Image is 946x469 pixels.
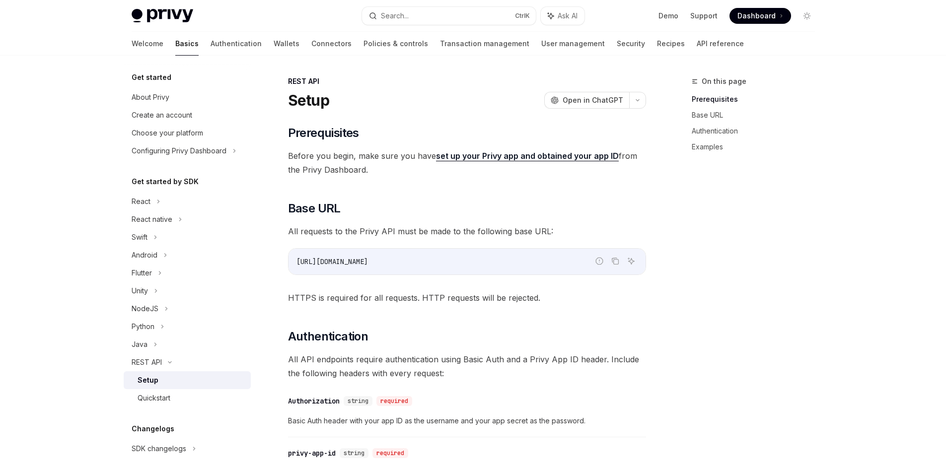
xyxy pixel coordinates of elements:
[132,249,157,261] div: Android
[617,32,645,56] a: Security
[729,8,791,24] a: Dashboard
[697,32,744,56] a: API reference
[692,123,823,139] a: Authentication
[625,255,638,268] button: Ask AI
[132,231,147,243] div: Swift
[132,303,158,315] div: NodeJS
[288,201,341,216] span: Base URL
[132,213,172,225] div: React native
[288,224,646,238] span: All requests to the Privy API must be made to the following base URL:
[132,71,171,83] h5: Get started
[515,12,530,20] span: Ctrl K
[737,11,776,21] span: Dashboard
[692,139,823,155] a: Examples
[288,329,368,344] span: Authentication
[132,196,150,207] div: React
[593,255,606,268] button: Report incorrect code
[274,32,299,56] a: Wallets
[692,107,823,123] a: Base URL
[288,448,336,458] div: privy-app-id
[124,124,251,142] a: Choose your platform
[440,32,529,56] a: Transaction management
[132,109,192,121] div: Create an account
[132,176,199,188] h5: Get started by SDK
[132,338,147,350] div: Java
[132,356,162,368] div: REST API
[563,95,623,105] span: Open in ChatGPT
[364,32,428,56] a: Policies & controls
[288,149,646,177] span: Before you begin, make sure you have from the Privy Dashboard.
[288,291,646,305] span: HTTPS is required for all requests. HTTP requests will be rejected.
[132,267,152,279] div: Flutter
[132,285,148,297] div: Unity
[124,389,251,407] a: Quickstart
[702,75,746,87] span: On this page
[175,32,199,56] a: Basics
[138,392,170,404] div: Quickstart
[132,321,154,333] div: Python
[609,255,622,268] button: Copy the contents from the code block
[288,76,646,86] div: REST API
[138,374,158,386] div: Setup
[541,32,605,56] a: User management
[288,415,646,427] span: Basic Auth header with your app ID as the username and your app secret as the password.
[288,352,646,380] span: All API endpoints require authentication using Basic Auth and a Privy App ID header. Include the ...
[436,151,619,161] a: set up your Privy app and obtained your app ID
[124,88,251,106] a: About Privy
[288,125,359,141] span: Prerequisites
[558,11,578,21] span: Ask AI
[124,371,251,389] a: Setup
[381,10,409,22] div: Search...
[658,11,678,21] a: Demo
[132,127,203,139] div: Choose your platform
[376,396,412,406] div: required
[692,91,823,107] a: Prerequisites
[544,92,629,109] button: Open in ChatGPT
[690,11,718,21] a: Support
[372,448,408,458] div: required
[348,397,368,405] span: string
[362,7,536,25] button: Search...CtrlK
[211,32,262,56] a: Authentication
[132,9,193,23] img: light logo
[541,7,584,25] button: Ask AI
[657,32,685,56] a: Recipes
[296,257,368,266] span: [URL][DOMAIN_NAME]
[124,106,251,124] a: Create an account
[132,91,169,103] div: About Privy
[288,396,340,406] div: Authorization
[132,145,226,157] div: Configuring Privy Dashboard
[132,32,163,56] a: Welcome
[132,443,186,455] div: SDK changelogs
[344,449,364,457] span: string
[799,8,815,24] button: Toggle dark mode
[132,423,174,435] h5: Changelogs
[288,91,329,109] h1: Setup
[311,32,352,56] a: Connectors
